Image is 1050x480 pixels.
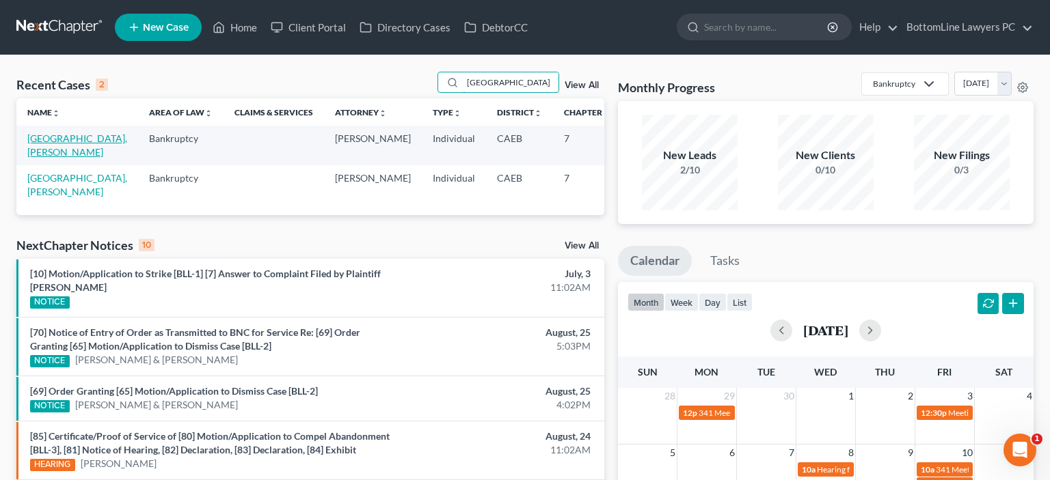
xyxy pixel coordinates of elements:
div: 11:02AM [413,443,591,457]
a: [GEOGRAPHIC_DATA], [PERSON_NAME] [27,172,127,197]
span: 12:30p [921,408,947,418]
div: August, 25 [413,326,591,339]
input: Search by name... [463,72,558,92]
span: Mon [695,366,718,378]
span: 29 [723,388,736,404]
span: 1 [847,388,855,404]
button: month [628,293,664,311]
h3: Monthly Progress [618,79,715,96]
div: August, 25 [413,384,591,398]
a: [PERSON_NAME] & [PERSON_NAME] [75,353,238,367]
td: Bankruptcy [138,126,224,165]
td: 7 [553,126,621,165]
button: day [699,293,727,311]
a: Calendar [618,246,692,276]
a: DebtorCC [457,15,535,40]
a: Client Portal [264,15,353,40]
div: HEARING [30,459,75,471]
a: Tasks [698,246,752,276]
div: NextChapter Notices [16,237,154,253]
div: NOTICE [30,355,70,367]
td: CAEB [486,126,553,165]
span: Tue [757,366,775,378]
span: 8 [847,444,855,461]
a: Home [206,15,264,40]
span: Hearing for [PERSON_NAME] [817,464,924,475]
a: Attorneyunfold_more [335,107,387,117]
div: New Leads [642,147,738,163]
a: [70] Notice of Entry of Order as Transmitted to BNC for Service Re: [69] Order Granting [65] Moti... [30,326,360,352]
button: list [727,293,753,311]
a: BottomLine Lawyers PC [900,15,1033,40]
div: 0/3 [914,163,1010,177]
a: [PERSON_NAME] & [PERSON_NAME] [75,398,238,412]
i: unfold_more [453,109,461,117]
span: Sun [638,366,658,378]
td: CAEB [486,165,553,204]
div: Recent Cases [16,76,108,93]
span: 341 Meeting for [PERSON_NAME] [699,408,822,418]
div: 4:02PM [413,398,591,412]
td: Individual [422,126,486,165]
div: 0/10 [778,163,874,177]
a: Nameunfold_more [27,107,60,117]
span: Sat [995,366,1012,378]
span: New Case [143,23,189,33]
a: [GEOGRAPHIC_DATA], [PERSON_NAME] [27,132,127,158]
a: [85] Certificate/Proof of Service of [80] Motion/Application to Compel Abandonment [BLL-3], [81] ... [30,430,390,455]
i: unfold_more [602,109,610,117]
span: Fri [937,366,952,378]
a: Area of Lawunfold_more [149,107,213,117]
span: 10a [921,464,934,475]
div: New Clients [778,147,874,163]
a: View All [565,241,599,251]
div: New Filings [914,147,1010,163]
div: 10 [139,239,154,251]
span: 5 [669,444,677,461]
span: 12p [683,408,697,418]
button: week [664,293,699,311]
h2: [DATE] [803,323,848,337]
div: 2/10 [642,163,738,177]
i: unfold_more [52,109,60,117]
span: 1 [1032,434,1042,444]
a: Help [852,15,898,40]
span: Wed [814,366,837,378]
span: 2 [906,388,915,404]
span: 28 [663,388,677,404]
a: [PERSON_NAME] [81,457,157,470]
i: unfold_more [534,109,542,117]
div: 11:02AM [413,281,591,294]
a: Directory Cases [353,15,457,40]
span: 7 [787,444,796,461]
a: Districtunfold_more [497,107,542,117]
div: 5:03PM [413,339,591,353]
span: 6 [728,444,736,461]
a: [69] Order Granting [65] Motion/Application to Dismiss Case [BLL-2] [30,385,318,397]
td: 7 [553,165,621,204]
span: 10 [960,444,974,461]
i: unfold_more [379,109,387,117]
span: 30 [782,388,796,404]
div: August, 24 [413,429,591,443]
div: Bankruptcy [873,78,915,89]
td: Individual [422,165,486,204]
a: Typeunfold_more [433,107,461,117]
th: Claims & Services [224,98,324,126]
td: [PERSON_NAME] [324,165,422,204]
span: 9 [906,444,915,461]
iframe: Intercom live chat [1004,434,1036,466]
span: 10a [802,464,816,475]
span: 3 [966,388,974,404]
span: 4 [1025,388,1034,404]
input: Search by name... [704,14,829,40]
span: Thu [875,366,895,378]
a: Chapterunfold_more [564,107,610,117]
div: NOTICE [30,296,70,309]
td: [PERSON_NAME] [324,126,422,165]
a: View All [565,81,599,90]
div: NOTICE [30,400,70,412]
div: 2 [96,79,108,91]
div: July, 3 [413,267,591,281]
td: Bankruptcy [138,165,224,204]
